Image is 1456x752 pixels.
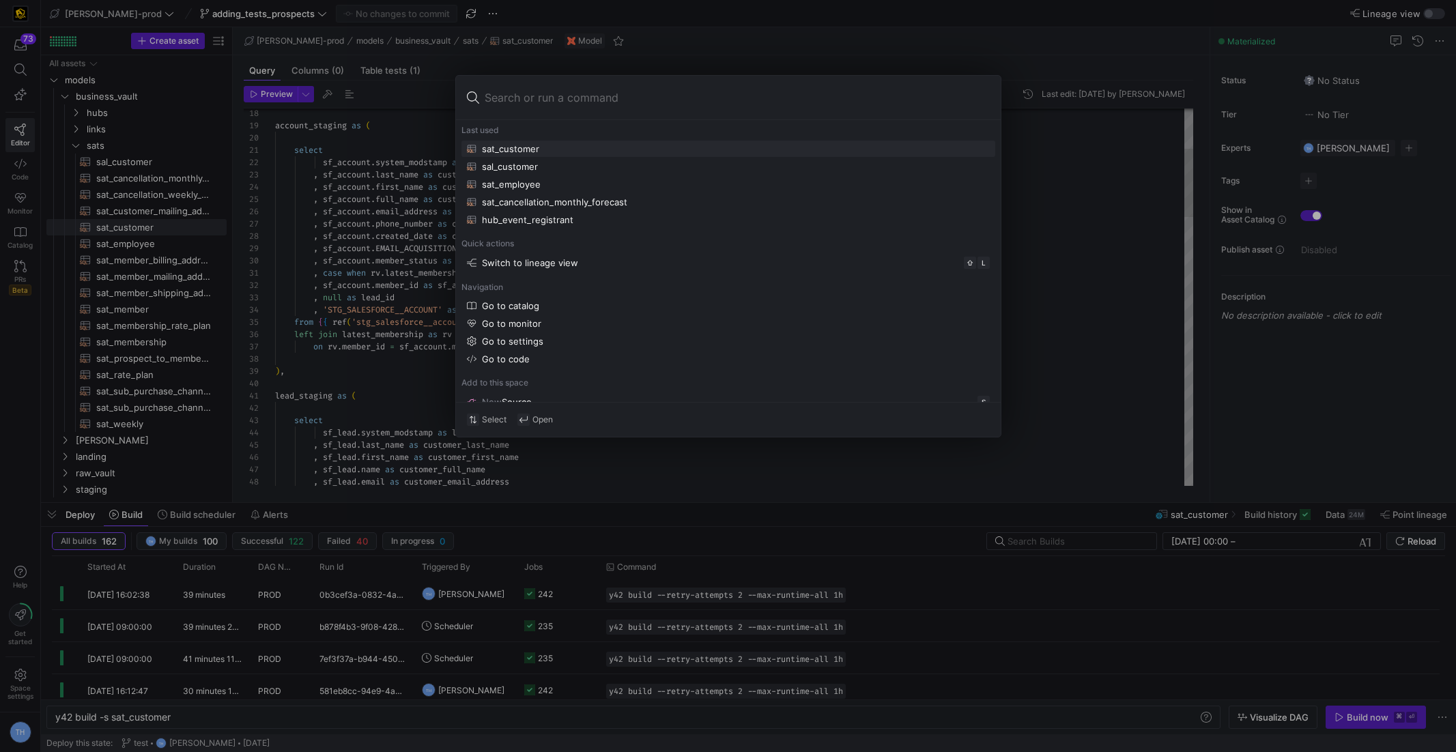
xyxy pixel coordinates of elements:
div: sat_employee [482,179,541,190]
div: Go to monitor [482,318,541,329]
span: New [482,396,502,407]
div: sal_customer [482,161,538,172]
div: Switch to lineage view [482,257,578,268]
div: Navigation [461,283,995,292]
span: L [982,259,986,267]
span: ⇧ [967,259,973,267]
div: Go to settings [482,336,543,347]
div: Go to catalog [482,300,539,311]
div: Last used [461,126,995,135]
div: Source [482,396,532,407]
div: Select [467,414,506,426]
div: Add to this space [461,378,995,388]
div: sat_customer [482,143,539,154]
div: hub_event_registrant [482,214,573,225]
input: Search or run a command [485,87,990,109]
span: S [982,398,986,406]
div: Quick actions [461,239,995,248]
div: sat_cancellation_monthly_forecast [482,197,627,207]
div: Open [517,414,553,426]
div: Go to code [482,353,530,364]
